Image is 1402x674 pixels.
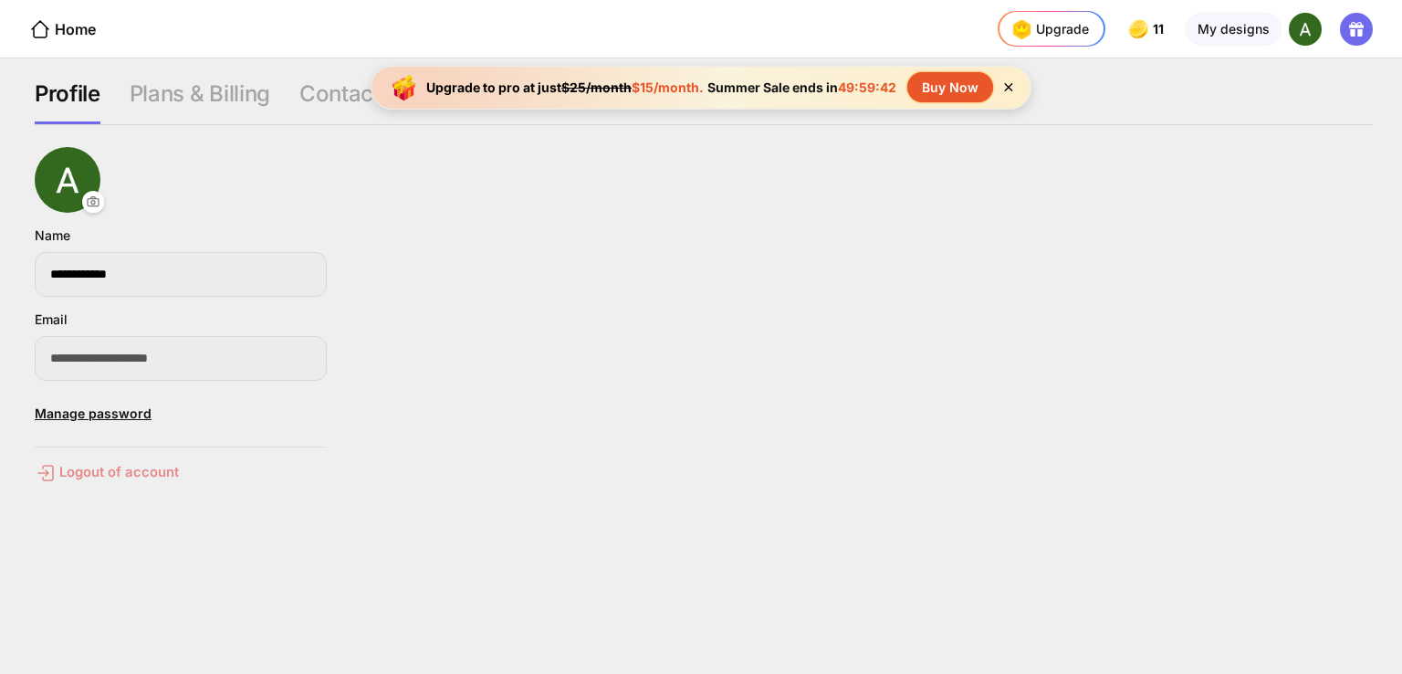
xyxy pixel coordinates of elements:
[386,69,423,106] img: upgrade-banner-new-year-icon.gif
[426,79,704,95] div: Upgrade to pro at just
[561,79,632,95] span: $25/month
[130,80,270,124] div: Plans & Billing
[1007,15,1036,44] img: upgrade-nav-btn-icon.gif
[35,80,100,124] div: Profile
[35,311,68,327] div: Email
[1186,13,1282,46] div: My designs
[1153,22,1167,37] span: 11
[704,79,900,95] div: Summer Sale ends in
[299,80,413,124] div: Contact Us
[29,18,96,40] div: Home
[35,147,100,213] img: ACg8ocLgitKwV3aewEy-6x0jgAaqMAV1fSIUWsXP1uawRvSYAP8RYQ=s96-c
[35,227,70,243] div: Name
[1289,13,1322,46] img: ACg8ocLgitKwV3aewEy-6x0jgAaqMAV1fSIUWsXP1uawRvSYAP8RYQ=s96-c
[838,79,896,95] span: 49:59:42
[907,72,993,102] div: Buy Now
[1007,15,1089,44] div: Upgrade
[35,395,327,432] div: Manage password
[632,79,704,95] span: $15/month.
[35,462,327,484] div: Logout of account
